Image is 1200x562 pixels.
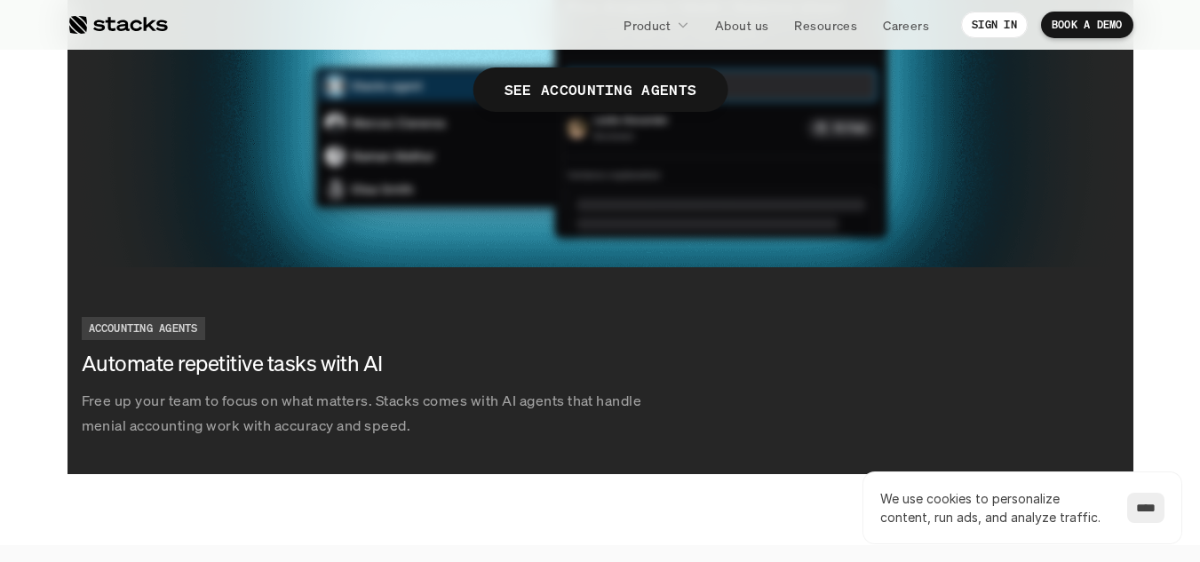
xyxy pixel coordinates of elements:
p: BOOK A DEMO [1052,19,1123,31]
a: Resources [783,9,868,41]
h2: ACCOUNTING AGENTS [89,322,198,335]
a: About us [704,9,779,41]
p: Resources [794,16,857,35]
p: Careers [883,16,929,35]
a: Privacy Policy [210,338,288,351]
h3: Automate repetitive tasks with AI [82,349,570,379]
p: SEE ACCOUNTING AGENTS [504,76,696,102]
span: SEE ACCOUNTING AGENTS [473,67,727,112]
p: About us [715,16,768,35]
p: SIGN IN [972,19,1017,31]
p: Free up your team to focus on what matters. Stacks comes with AI agents that handle menial accoun... [82,388,659,439]
a: Careers [872,9,940,41]
p: We use cookies to personalize content, run ads, and analyze traffic. [880,489,1109,526]
a: SIGN IN [961,12,1028,38]
a: BOOK A DEMO [1041,12,1133,38]
p: Product [624,16,671,35]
